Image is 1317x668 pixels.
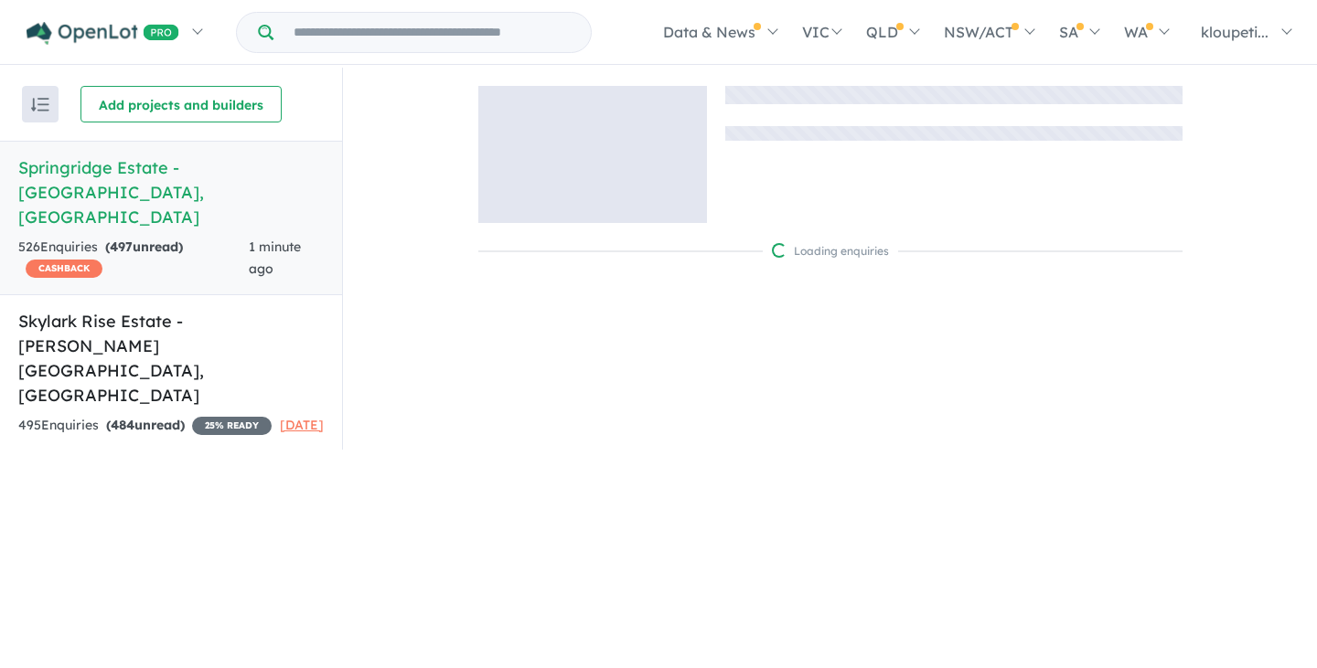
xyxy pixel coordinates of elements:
[18,415,272,437] div: 495 Enquir ies
[280,417,324,433] span: [DATE]
[111,417,134,433] span: 484
[18,155,324,229] h5: Springridge Estate - [GEOGRAPHIC_DATA] , [GEOGRAPHIC_DATA]
[110,239,133,255] span: 497
[18,309,324,408] h5: Skylark Rise Estate - [PERSON_NAME][GEOGRAPHIC_DATA] , [GEOGRAPHIC_DATA]
[1201,23,1269,41] span: kloupeti...
[27,22,179,45] img: Openlot PRO Logo White
[80,86,282,122] button: Add projects and builders
[192,417,272,435] span: 25 % READY
[31,98,49,111] img: sort.svg
[277,13,587,52] input: Try estate name, suburb, builder or developer
[26,260,102,278] span: CASHBACK
[105,239,183,255] strong: ( unread)
[18,237,249,281] div: 526 Enquir ies
[249,239,301,277] span: 1 minute ago
[772,242,889,260] div: Loading enquiries
[106,417,185,433] strong: ( unread)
